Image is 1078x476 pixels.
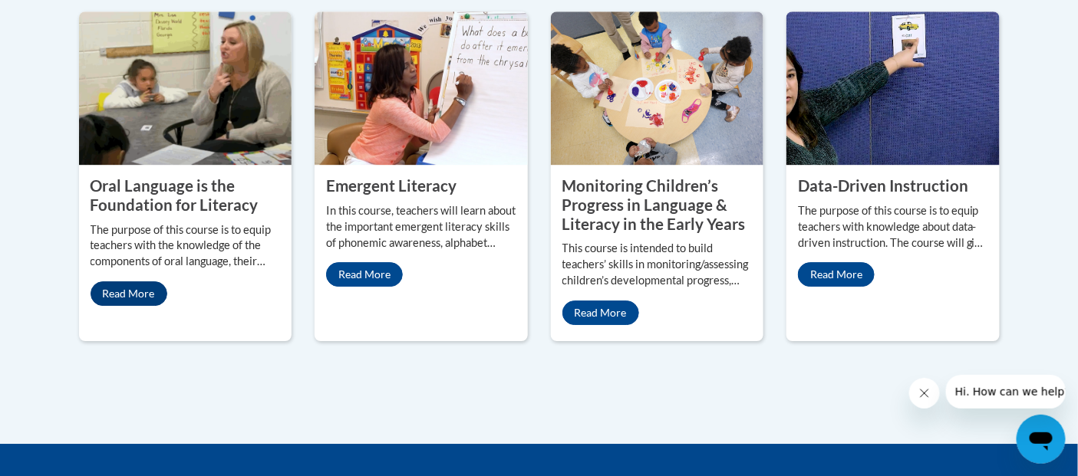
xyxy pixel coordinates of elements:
p: The purpose of this course is to equip teachers with knowledge about data-driven instruction. The... [798,203,988,251]
property: Data-Driven Instruction [798,176,968,195]
p: In this course, teachers will learn about the important emergent literacy skills of phonemic awar... [326,203,516,251]
img: Data-Driven Instruction [786,11,1000,165]
property: Oral Language is the Foundation for Literacy [91,176,259,214]
a: Read More [798,262,875,287]
a: Read More [326,262,403,287]
property: Monitoring Children’s Progress in Language & Literacy in the Early Years [562,176,746,232]
p: The purpose of this course is to equip teachers with the knowledge of the components of oral lang... [91,222,281,271]
a: Read More [562,300,639,325]
a: Read More [91,281,167,306]
p: This course is intended to build teachers’ skills in monitoring/assessing children’s developmenta... [562,241,753,289]
img: Monitoring Children’s Progress in Language & Literacy in the Early Years [551,11,764,165]
iframe: Close message [909,378,940,409]
iframe: Message from company [946,375,1066,409]
img: Emergent Literacy [315,11,528,165]
img: Oral Language is the Foundation for Literacy [79,11,292,165]
span: Hi. How can we help? [9,11,124,23]
iframe: Button to launch messaging window [1017,415,1066,464]
property: Emergent Literacy [326,176,457,195]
